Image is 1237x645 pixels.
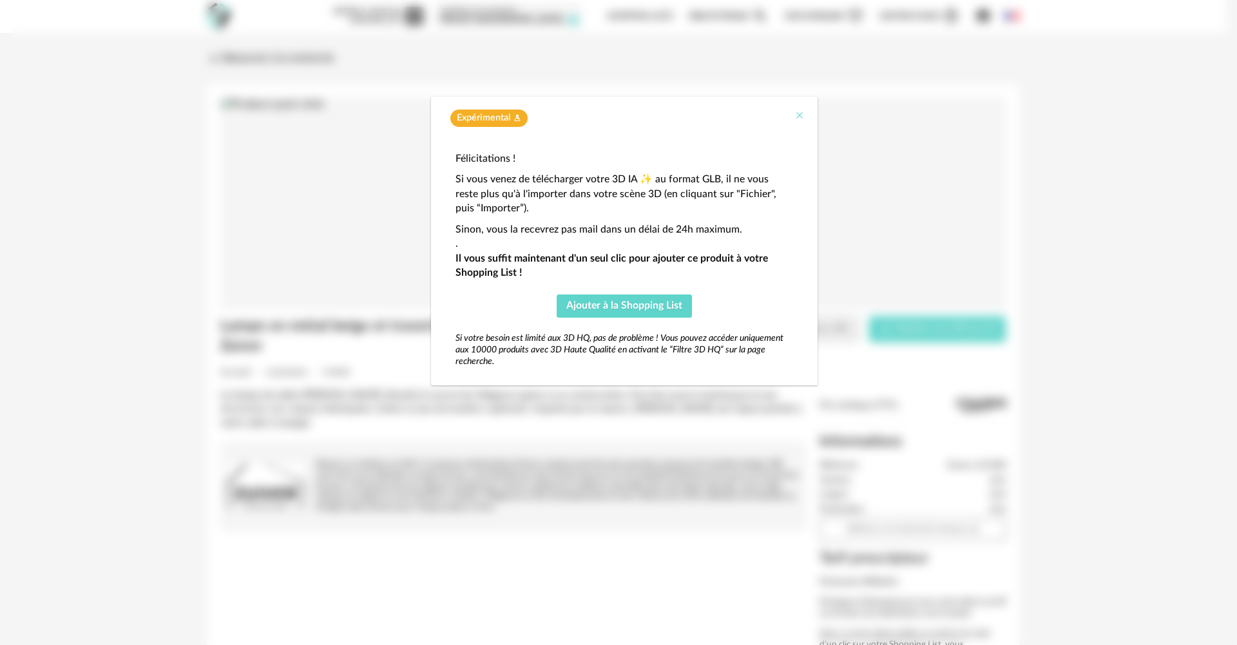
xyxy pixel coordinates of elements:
span: Expérimental [457,112,510,124]
button: Ajouter à la Shopping List [557,294,692,318]
p: Félicitations ! [455,151,793,166]
em: Si votre besoin est limité aux 3D HQ, pas de problème ! Vous pouvez accéder uniquement aux 10000 ... [455,334,783,366]
strong: Il vous suffit maintenant d'un seul clic pour ajouter ce produit à votre Shopping List ! [455,253,768,278]
span: Flask icon [513,112,521,124]
p: Sinon, vous la recevrez pas mail dans un délai de 24h maximum. . [455,222,793,280]
p: Si vous venez de télécharger votre 3D IA ✨ au format GLB, il ne vous reste plus qu'à l'importer d... [455,172,793,216]
div: dialog [431,97,818,385]
button: Close [794,110,805,123]
span: Ajouter à la Shopping List [566,300,682,311]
